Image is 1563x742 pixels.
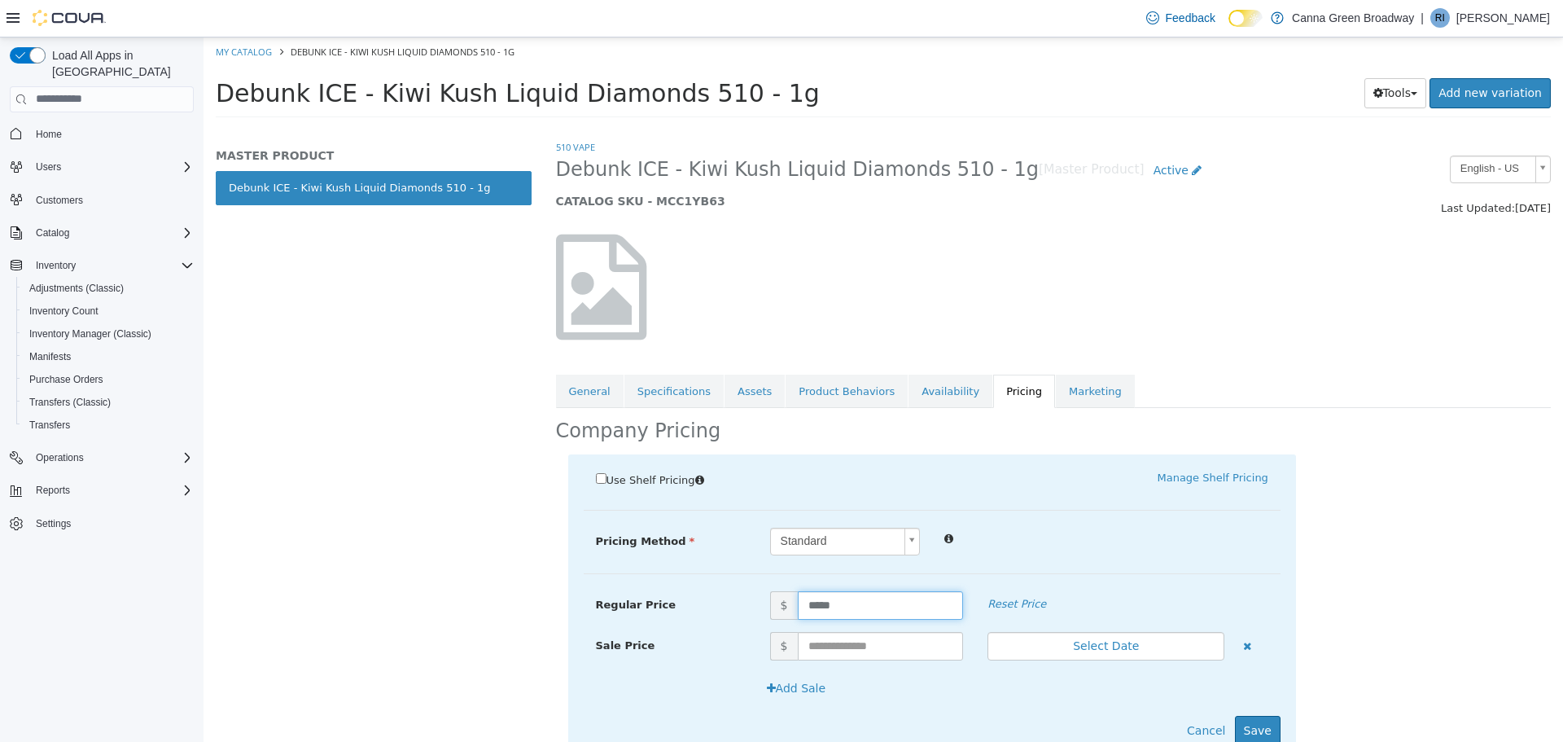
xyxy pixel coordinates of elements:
[953,434,1064,446] a: Manage Shelf Pricing
[3,188,200,212] button: Customers
[403,437,492,449] span: Use Shelf Pricing
[36,451,84,464] span: Operations
[23,279,194,298] span: Adjustments (Classic)
[23,393,194,412] span: Transfers (Classic)
[29,223,76,243] button: Catalog
[29,513,194,533] span: Settings
[1247,119,1325,144] span: English - US
[567,491,694,517] span: Standard
[3,222,200,244] button: Catalog
[12,134,328,168] a: Debunk ICE - Kiwi Kush Liquid Diamonds 510 - 1g
[29,125,68,144] a: Home
[392,561,472,573] span: Regular Price
[29,481,194,500] span: Reports
[29,157,68,177] button: Users
[1140,2,1222,34] a: Feedback
[29,256,82,275] button: Inventory
[36,226,69,239] span: Catalog
[554,636,632,666] button: Add Sale
[705,337,789,371] a: Availability
[352,156,1092,171] h5: CATALOG SKU - MCC1YB63
[23,415,77,435] a: Transfers
[29,191,90,210] a: Customers
[23,347,194,367] span: Manifests
[29,448,90,468] button: Operations
[29,396,111,409] span: Transfers (Classic)
[36,160,61,173] span: Users
[23,370,194,389] span: Purchase Orders
[784,595,1021,623] button: Select Date
[941,118,1008,148] a: Active
[1166,10,1215,26] span: Feedback
[29,256,194,275] span: Inventory
[87,8,311,20] span: Debunk ICE - Kiwi Kush Liquid Diamonds 510 - 1g
[1031,678,1077,709] button: Save
[23,370,110,389] a: Purchase Orders
[421,337,520,371] a: Specifications
[1311,165,1347,177] span: [DATE]
[46,47,194,80] span: Load All Apps in [GEOGRAPHIC_DATA]
[567,554,594,582] span: $
[790,337,852,371] a: Pricing
[36,194,83,207] span: Customers
[12,8,68,20] a: My Catalog
[1237,165,1311,177] span: Last Updated:
[1421,8,1424,28] p: |
[36,484,70,497] span: Reports
[1161,41,1224,71] button: Tools
[392,602,452,614] span: Sale Price
[352,337,420,371] a: General
[3,156,200,178] button: Users
[16,277,200,300] button: Adjustments (Classic)
[29,124,194,144] span: Home
[12,42,616,70] span: Debunk ICE - Kiwi Kush Liquid Diamonds 510 - 1g
[3,254,200,277] button: Inventory
[29,448,194,468] span: Operations
[29,157,194,177] span: Users
[23,347,77,367] a: Manifests
[29,514,77,533] a: Settings
[29,223,194,243] span: Catalog
[835,126,941,139] small: [Master Product]
[29,350,71,363] span: Manifests
[36,128,62,141] span: Home
[852,337,931,371] a: Marketing
[23,324,158,344] a: Inventory Manager (Classic)
[12,111,328,125] h5: MASTER PRODUCT
[23,301,194,321] span: Inventory Count
[23,393,117,412] a: Transfers (Classic)
[392,436,403,446] input: Use Shelf Pricing
[29,327,151,340] span: Inventory Manager (Classic)
[1292,8,1414,28] p: Canna Green Broadway
[1430,8,1450,28] div: Raven Irwin
[3,511,200,535] button: Settings
[16,345,200,368] button: Manifests
[16,414,200,437] button: Transfers
[33,10,106,26] img: Cova
[352,120,836,145] span: Debunk ICE - Kiwi Kush Liquid Diamonds 510 - 1g
[29,419,70,432] span: Transfers
[974,678,1031,709] button: Cancel
[3,122,200,146] button: Home
[1246,118,1347,146] a: English - US
[1228,10,1263,27] input: Dark Mode
[36,259,76,272] span: Inventory
[29,190,194,210] span: Customers
[29,373,103,386] span: Purchase Orders
[16,323,200,345] button: Inventory Manager (Classic)
[1226,41,1347,71] a: Add new variation
[23,415,194,435] span: Transfers
[567,595,594,623] span: $
[23,324,194,344] span: Inventory Manager (Classic)
[521,337,581,371] a: Assets
[950,126,985,139] span: Active
[1456,8,1550,28] p: [PERSON_NAME]
[36,517,71,530] span: Settings
[23,301,105,321] a: Inventory Count
[352,381,518,406] h2: Company Pricing
[29,481,77,500] button: Reports
[582,337,704,371] a: Product Behaviors
[567,490,716,518] a: Standard
[3,446,200,469] button: Operations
